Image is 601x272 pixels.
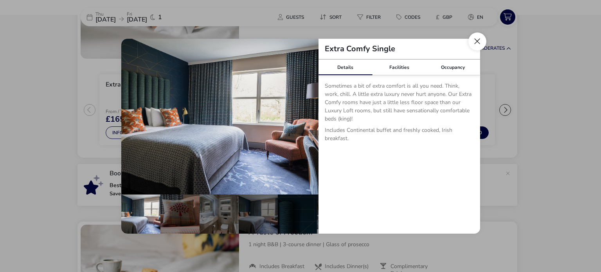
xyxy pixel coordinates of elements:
p: Sometimes a bit of extra comfort is all you need. Think, work, chill. A little extra luxury never... [325,82,474,126]
div: Details [318,59,372,75]
div: Occupancy [426,59,480,75]
div: Facilities [372,59,426,75]
button: Close dialog [468,32,486,50]
h2: Extra Comfy Single [318,45,401,53]
p: Includes Continental buffet and freshly cooked, Irish breakfast. [325,126,474,146]
div: details [121,39,480,234]
img: 2fc8d8194b289e90031513efd3cd5548923c7455a633bcbef55e80dd528340a8 [121,39,318,195]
